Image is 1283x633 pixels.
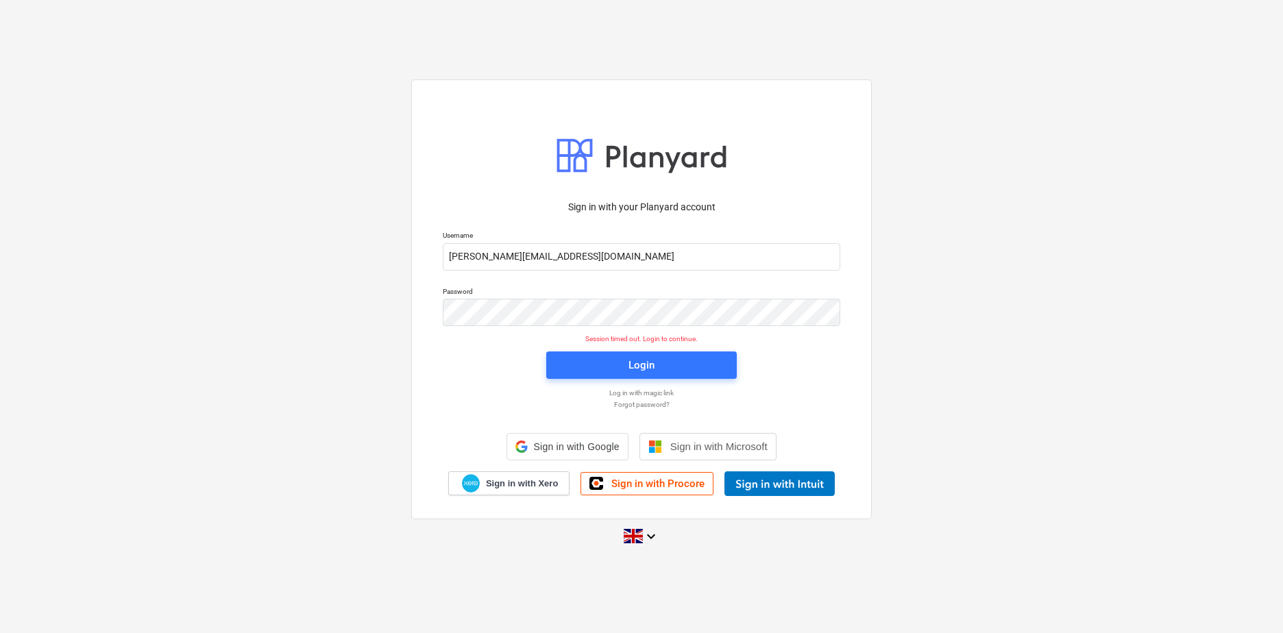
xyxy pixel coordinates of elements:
div: Login [628,356,655,374]
i: keyboard_arrow_down [643,528,659,545]
span: Sign in with Google [533,441,619,452]
a: Sign in with Procore [581,472,713,495]
span: Sign in with Microsoft [670,440,768,452]
a: Log in with magic link [436,388,847,397]
p: Password [443,287,840,299]
img: Microsoft logo [648,440,662,454]
button: Login [546,351,737,379]
span: Sign in with Procore [611,477,705,490]
div: Sign in with Google [506,433,628,460]
span: Sign in with Xero [486,477,558,490]
p: Sign in with your Planyard account [443,200,840,214]
p: Session timed out. Login to continue. [435,334,848,343]
input: Username [443,243,840,271]
img: Xero logo [462,474,480,493]
a: Sign in with Xero [448,471,570,495]
a: Forgot password? [436,400,847,409]
p: Username [443,231,840,243]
